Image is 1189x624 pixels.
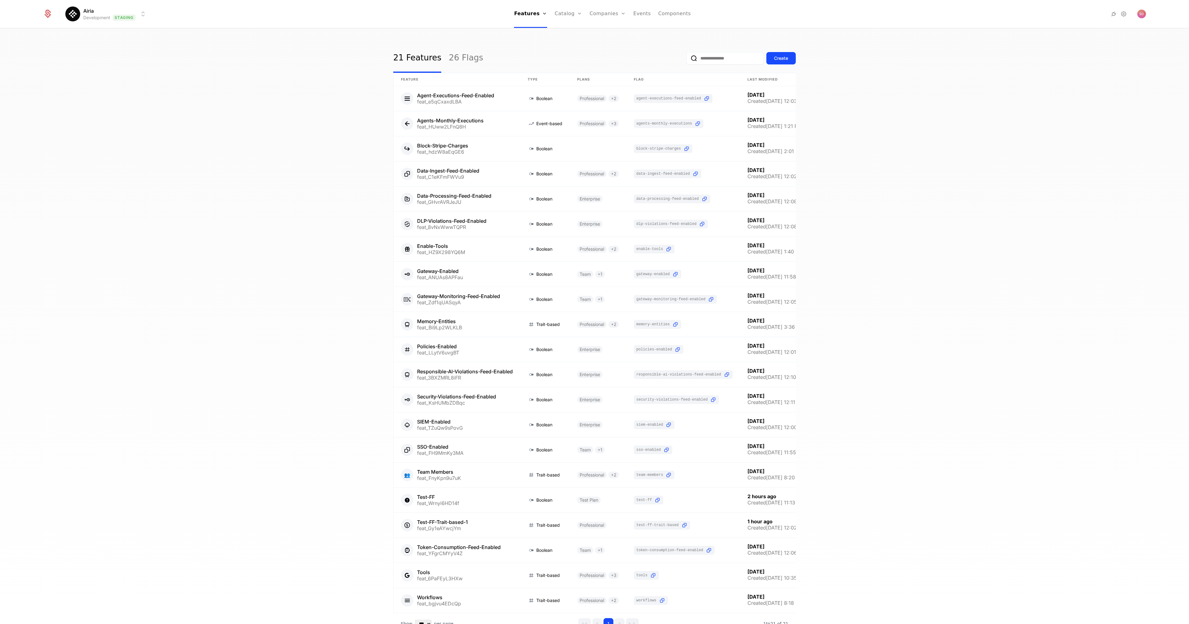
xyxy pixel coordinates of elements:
span: Airia [83,7,94,15]
th: Type [520,73,570,86]
div: Create [774,55,788,61]
a: Settings [1120,10,1127,18]
img: Airia [65,7,80,21]
th: Flag [626,73,740,86]
th: Last Modified [740,73,814,86]
a: Integrations [1110,10,1117,18]
img: Svetoslav Dodev [1137,10,1146,18]
span: Staging [113,15,135,21]
div: Development [83,15,110,21]
button: Create [766,52,796,64]
a: 21 Features [393,44,441,73]
a: 26 Flags [449,44,483,73]
button: Select environment [67,7,146,21]
th: Feature [394,73,520,86]
th: Plans [570,73,626,86]
button: Open user button [1137,10,1146,18]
